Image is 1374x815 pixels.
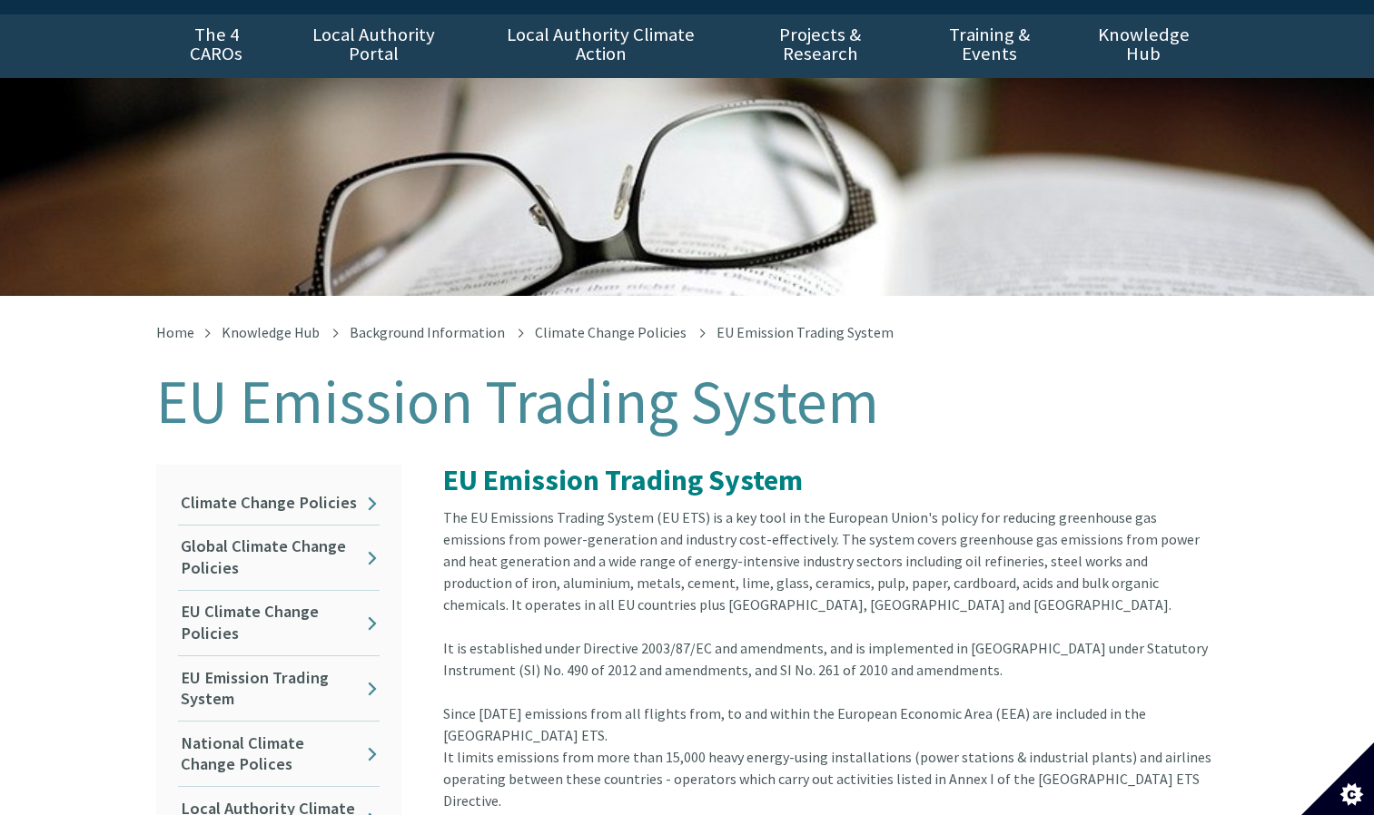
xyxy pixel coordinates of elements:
[535,323,687,341] a: Climate Change Policies
[910,15,1069,78] a: Training & Events
[156,323,194,341] a: Home
[1069,15,1218,78] a: Knowledge Hub
[443,506,1219,637] div: The EU Emissions Trading System (EU ETS) is a key tool in the European Union's policy for reducin...
[443,462,803,498] span: EU Emission Trading System
[471,15,730,78] a: Local Authority Climate Action
[730,15,910,78] a: Projects & Research
[178,525,380,590] a: Global Climate Change Policies
[222,323,320,341] a: Knowledge Hub
[277,15,471,78] a: Local Authority Portal
[717,323,894,341] span: EU Emission Trading System
[350,323,505,341] a: Background Information
[178,591,380,655] a: EU Climate Change Policies
[178,722,380,786] a: National Climate Change Polices
[178,656,380,721] a: EU Emission Trading System
[1301,742,1374,815] button: Set cookie preferences
[156,15,277,78] a: The 4 CAROs
[156,368,1219,436] h1: EU Emission Trading System
[178,482,380,525] a: Climate Change Policies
